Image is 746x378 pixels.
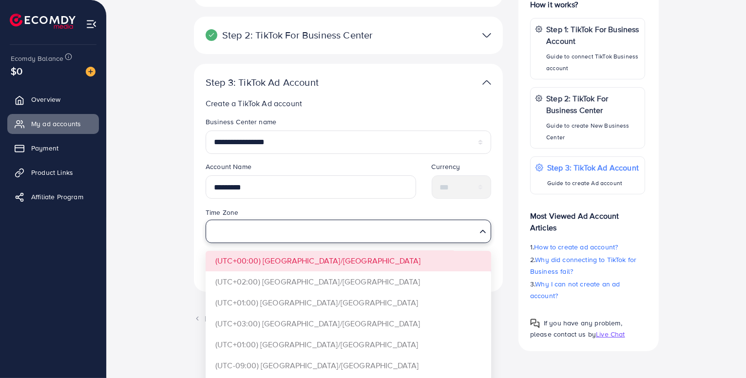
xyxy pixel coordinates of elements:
input: Search for option [210,222,476,240]
legend: Business Center name [206,117,491,131]
span: My ad accounts [31,119,81,129]
p: Most Viewed Ad Account Articles [530,202,645,233]
legend: Account Name [206,162,416,175]
label: Time Zone [206,208,238,217]
p: Step 1: TikTok For Business Account [546,23,640,47]
iframe: Chat [705,334,739,371]
span: Payment [31,143,58,153]
p: 2. [530,254,645,277]
li: (UTC-09:00) [GEOGRAPHIC_DATA]/[GEOGRAPHIC_DATA] [206,355,491,376]
li: (UTC+01:00) [GEOGRAPHIC_DATA]/[GEOGRAPHIC_DATA] [206,292,491,313]
p: Guide to connect TikTok Business account [546,51,640,74]
span: Live Chat [596,329,625,339]
span: How to create ad account? [534,242,618,252]
img: TikTok partner [482,28,491,42]
legend: Currency [432,162,492,175]
span: Overview [31,94,60,104]
p: Guide to create New Business Center [546,120,640,143]
p: Step 3: TikTok Ad Account [547,162,639,173]
a: Affiliate Program [7,187,99,207]
span: Product Links [31,168,73,177]
img: TikTok partner [482,76,491,90]
p: Step 2: TikTok For Business Center [206,29,391,41]
p: Create a TikTok Ad account [206,97,495,109]
a: Product Links [7,163,99,182]
p: 3. [530,278,645,302]
span: Why I can not create an ad account? [530,279,620,301]
span: $0 [11,64,22,78]
img: menu [86,19,97,30]
img: Popup guide [530,319,540,328]
div: Back to list ad account [194,313,503,324]
div: Search for option [206,220,491,243]
p: 1. [530,241,645,253]
img: image [86,67,96,76]
span: If you have any problem, please contact us by [530,318,622,339]
span: Affiliate Program [31,192,83,202]
li: (UTC+02:00) [GEOGRAPHIC_DATA]/[GEOGRAPHIC_DATA] [206,271,491,292]
li: (UTC+01:00) [GEOGRAPHIC_DATA]/[GEOGRAPHIC_DATA] [206,334,491,355]
span: Ecomdy Balance [11,54,63,63]
li: (UTC+00:00) [GEOGRAPHIC_DATA]/[GEOGRAPHIC_DATA] [206,250,491,271]
li: (UTC+03:00) [GEOGRAPHIC_DATA]/[GEOGRAPHIC_DATA] [206,313,491,334]
span: Why did connecting to TikTok for Business fail? [530,255,636,276]
p: Step 2: TikTok For Business Center [546,93,640,116]
a: Overview [7,90,99,109]
img: logo [10,14,76,29]
p: Guide to create Ad account [547,177,639,189]
a: Payment [7,138,99,158]
p: Step 3: TikTok Ad Account [206,76,391,88]
a: My ad accounts [7,114,99,133]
